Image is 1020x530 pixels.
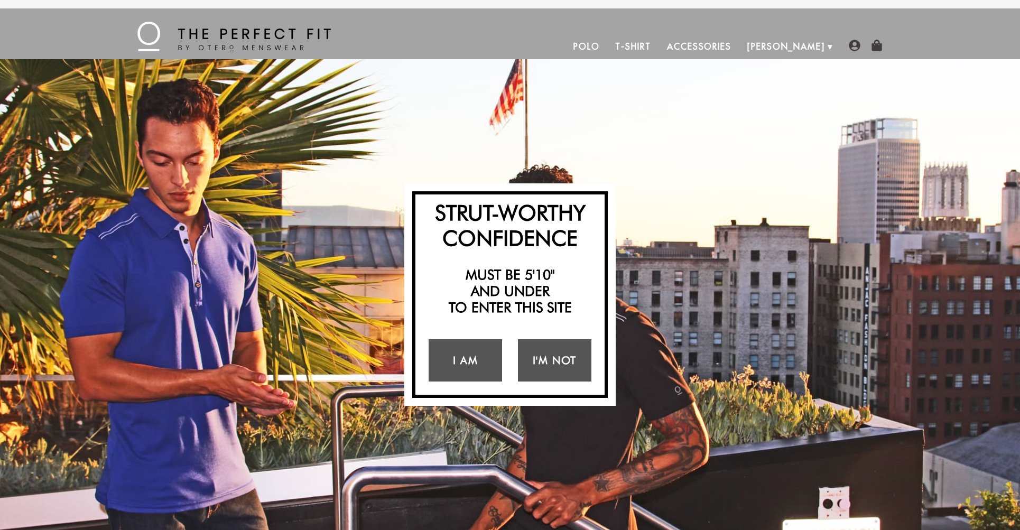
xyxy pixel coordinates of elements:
img: The Perfect Fit - by Otero Menswear - Logo [137,22,331,51]
h2: Strut-Worthy Confidence [421,200,599,250]
h2: Must be 5'10" and under to enter this site [421,266,599,316]
a: Polo [565,34,608,59]
img: shopping-bag-icon.png [871,40,883,51]
a: T-Shirt [607,34,659,59]
a: [PERSON_NAME] [739,34,833,59]
a: I'm Not [518,339,591,382]
a: Accessories [659,34,739,59]
a: I Am [429,339,502,382]
img: user-account-icon.png [849,40,860,51]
